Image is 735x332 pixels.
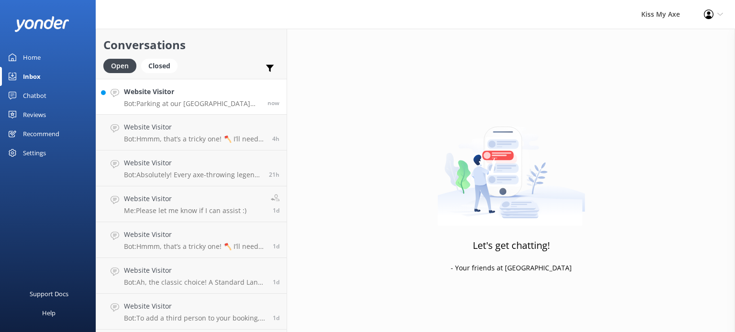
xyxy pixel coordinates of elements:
a: Website VisitorBot:Parking at our [GEOGRAPHIC_DATA] venue is a bit of an adventure! We recommend ... [96,79,287,115]
span: Oct 07 2025 10:16am (UTC +11:00) Australia/Sydney [273,206,279,214]
span: Oct 07 2025 05:21pm (UTC +11:00) Australia/Sydney [269,171,279,179]
div: Reviews [23,105,46,124]
p: Bot: Ah, the classic choice! A Standard Lane means you might be sharing the fun with other groups... [124,278,266,287]
div: Inbox [23,67,41,86]
h4: Website Visitor [124,229,266,240]
h3: Let's get chatting! [473,238,550,253]
a: Website VisitorBot:Ah, the classic choice! A Standard Lane means you might be sharing the fun wit... [96,258,287,294]
a: Website VisitorBot:Hmmm, that’s a tricky one! 🪓 I’ll need to pass this on to the Customer Service... [96,222,287,258]
a: Open [103,60,141,71]
a: Closed [141,60,182,71]
span: Oct 07 2025 09:04am (UTC +11:00) Australia/Sydney [273,242,279,250]
p: - Your friends at [GEOGRAPHIC_DATA] [451,263,572,273]
span: Oct 08 2025 02:51pm (UTC +11:00) Australia/Sydney [267,99,279,107]
span: Oct 06 2025 03:34pm (UTC +11:00) Australia/Sydney [273,314,279,322]
span: Oct 08 2025 10:42am (UTC +11:00) Australia/Sydney [272,135,279,143]
h4: Website Visitor [124,301,266,311]
div: Home [23,48,41,67]
p: Bot: Hmmm, that’s a tricky one! 🪓 I’ll need to pass this on to the Customer Service Team — someon... [124,242,266,251]
h4: Website Visitor [124,158,262,168]
a: Website VisitorMe:Please let me know if I can assist :)1d [96,186,287,222]
span: Oct 06 2025 05:29pm (UTC +11:00) Australia/Sydney [273,278,279,286]
p: Bot: Hmmm, that’s a tricky one! 🪓 I’ll need to pass this on to the Customer Service Team — someon... [124,135,265,143]
div: Support Docs [30,284,68,303]
p: Bot: Parking at our [GEOGRAPHIC_DATA] venue is a bit of an adventure! We recommend using public t... [124,99,260,108]
div: Closed [141,59,178,73]
div: Chatbot [23,86,46,105]
div: Help [42,303,56,322]
div: Settings [23,143,46,162]
a: Website VisitorBot:Absolutely! Every axe-throwing legend, including teens, needs to sign a safety... [96,150,287,186]
p: Me: Please let me know if I can assist :) [124,206,246,215]
h2: Conversations [103,36,279,54]
div: Open [103,59,136,73]
h4: Website Visitor [124,122,265,132]
a: Website VisitorBot:Hmmm, that’s a tricky one! 🪓 I’ll need to pass this on to the Customer Service... [96,115,287,150]
img: artwork of a man stealing a conversation from at giant smartphone [437,107,585,226]
img: yonder-white-logo.png [14,16,69,32]
h4: Website Visitor [124,265,266,276]
h4: Website Visitor [124,86,260,97]
div: Recommend [23,124,59,143]
a: Website VisitorBot:To add a third person to your booking, you'll need to modify your reservation.... [96,294,287,330]
p: Bot: Absolutely! Every axe-throwing legend, including teens, needs to sign a safety waiver before... [124,171,262,179]
p: Bot: To add a third person to your booking, you'll need to modify your reservation. You can do th... [124,314,266,322]
h4: Website Visitor [124,193,246,204]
